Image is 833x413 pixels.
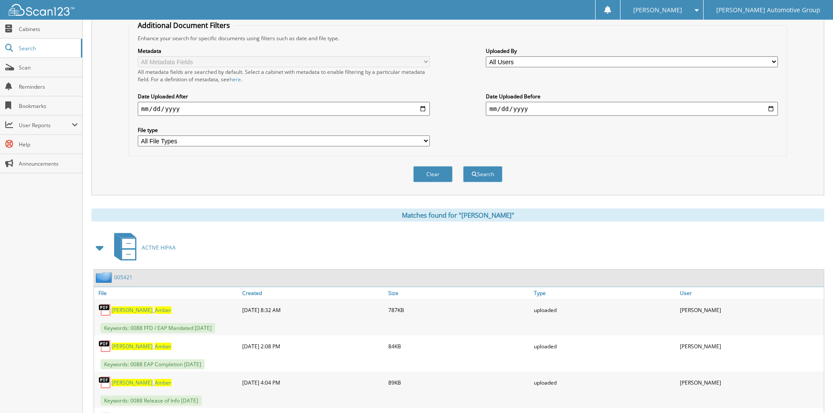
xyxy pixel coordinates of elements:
[678,301,824,319] div: [PERSON_NAME]
[91,208,824,222] div: Matches found for "[PERSON_NAME]"
[112,343,153,350] span: [PERSON_NAME]
[112,306,171,314] a: [PERSON_NAME]_Amber
[19,25,78,33] span: Cabinets
[19,160,78,167] span: Announcements
[532,374,678,391] div: uploaded
[96,272,114,283] img: folder2.png
[138,68,430,83] div: All metadata fields are searched by default. Select a cabinet with metadata to enable filtering b...
[486,102,778,116] input: end
[114,274,132,281] a: 005421
[112,379,171,386] a: [PERSON_NAME]_Amber
[386,374,532,391] div: 89KB
[532,301,678,319] div: uploaded
[386,301,532,319] div: 787KB
[138,47,430,55] label: Metadata
[678,337,824,355] div: [PERSON_NAME]
[101,323,215,333] span: Keywords: 0088 FFD / EAP Mandated [DATE]
[133,35,782,42] div: Enhance your search for specific documents using filters such as date and file type.
[486,93,778,100] label: Date Uploaded Before
[240,287,386,299] a: Created
[98,340,112,353] img: PDF.png
[386,287,532,299] a: Size
[19,83,78,90] span: Reminders
[155,343,171,350] span: Amber
[19,64,78,71] span: Scan
[94,287,240,299] a: File
[98,376,112,389] img: PDF.png
[678,287,824,299] a: User
[240,337,386,355] div: [DATE] 2:08 PM
[112,343,171,350] a: [PERSON_NAME]_Amber
[101,359,205,369] span: Keywords: 0088 EAP Completion [DATE]
[19,45,77,52] span: Search
[633,7,682,13] span: [PERSON_NAME]
[413,166,453,182] button: Clear
[463,166,502,182] button: Search
[138,102,430,116] input: start
[19,121,72,129] span: User Reports
[112,379,153,386] span: [PERSON_NAME]
[155,379,171,386] span: Amber
[716,7,820,13] span: [PERSON_NAME] Automotive Group
[142,244,176,251] span: ACTIVE HIPAA
[240,301,386,319] div: [DATE] 8:32 AM
[19,141,78,148] span: Help
[98,303,112,316] img: PDF.png
[789,371,833,413] iframe: Chat Widget
[155,306,171,314] span: Amber
[138,126,430,134] label: File type
[532,337,678,355] div: uploaded
[486,47,778,55] label: Uploaded By
[230,76,241,83] a: here
[240,374,386,391] div: [DATE] 4:04 PM
[678,374,824,391] div: [PERSON_NAME]
[101,396,202,406] span: Keywords: 0088 Release of Info [DATE]
[109,230,176,265] a: ACTIVE HIPAA
[138,93,430,100] label: Date Uploaded After
[532,287,678,299] a: Type
[9,4,74,16] img: scan123-logo-white.svg
[19,102,78,110] span: Bookmarks
[386,337,532,355] div: 84KB
[112,306,153,314] span: [PERSON_NAME]
[133,21,234,30] legend: Additional Document Filters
